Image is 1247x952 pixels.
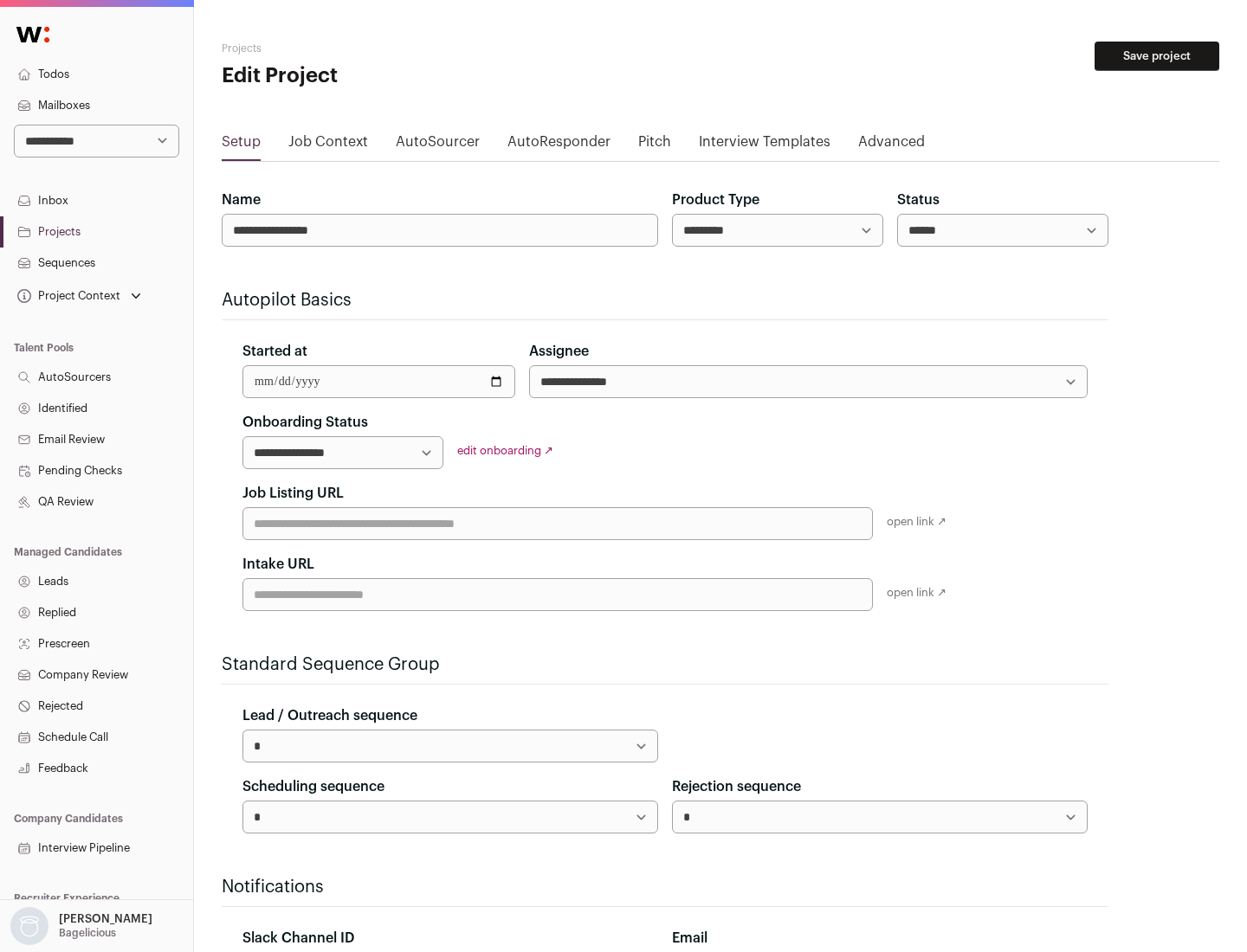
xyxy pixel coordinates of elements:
[396,132,480,159] a: AutoSourcer
[10,907,48,945] img: nopic.png
[222,132,261,159] a: Setup
[242,554,314,575] label: Intake URL
[222,42,554,55] h2: Projects
[7,907,156,945] button: Open dropdown
[529,341,589,362] label: Assignee
[59,926,116,940] p: Bagelicious
[699,132,830,159] a: Interview Templates
[222,653,1108,677] h2: Standard Sequence Group
[242,705,417,726] label: Lead / Outreach sequence
[897,190,940,210] label: Status
[672,928,1088,949] div: Email
[1095,42,1219,71] button: Save project
[222,288,1108,312] h2: Autopilot Basics
[222,62,554,90] h1: Edit Project
[242,412,368,433] label: Onboarding Status
[638,132,671,159] a: Pitch
[672,190,759,210] label: Product Type
[14,284,145,308] button: Open dropdown
[222,190,261,210] label: Name
[507,132,611,159] a: AutoResponder
[672,776,801,797] label: Rejection sequence
[242,776,384,797] label: Scheduling sequence
[457,445,553,456] a: edit onboarding ↗
[242,928,354,949] label: Slack Channel ID
[242,483,344,504] label: Job Listing URL
[7,17,59,52] img: Wellfound
[59,912,152,926] p: [PERSON_NAME]
[858,132,925,159] a: Advanced
[242,341,307,362] label: Started at
[288,132,368,159] a: Job Context
[14,289,120,303] div: Project Context
[222,875,1108,899] h2: Notifications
